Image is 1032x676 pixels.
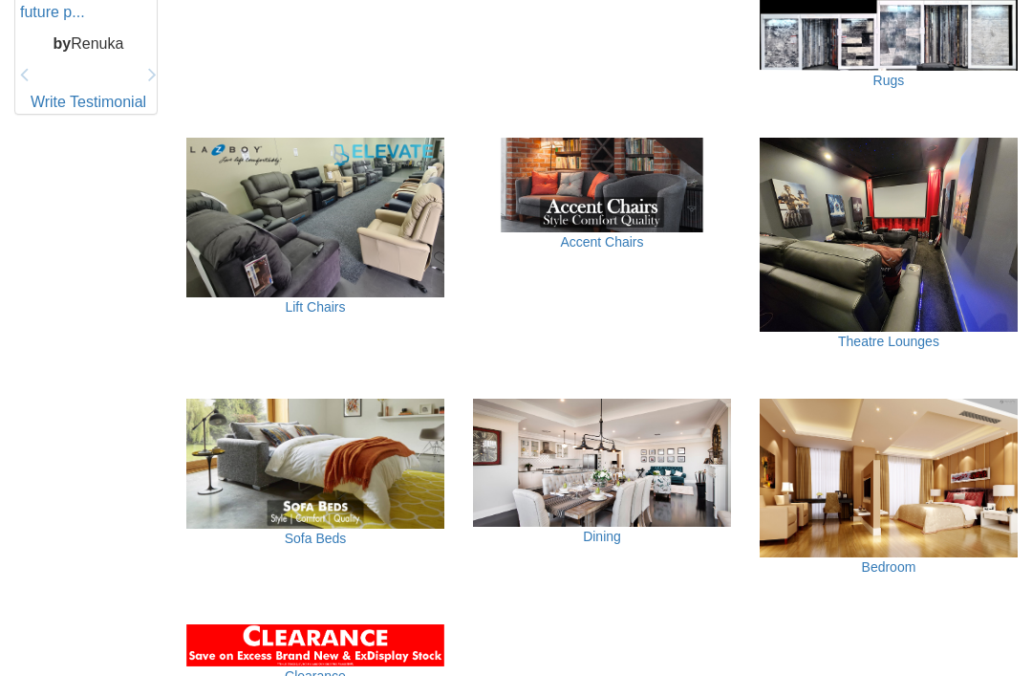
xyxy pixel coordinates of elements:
a: Write Testimonial [31,94,146,110]
img: Accent Chairs [473,138,731,232]
img: Bedroom [760,399,1018,558]
img: Lift Chairs [186,138,444,296]
a: Lift Chairs [285,299,345,315]
a: Dining [583,529,621,544]
a: Rugs [873,73,905,88]
a: Bedroom [862,559,916,575]
a: Theatre Lounges [838,334,939,349]
img: Dining [473,399,731,528]
img: Sofa Beds [186,399,444,530]
img: Clearance [186,624,444,666]
a: Accent Chairs [560,234,643,250]
img: Theatre Lounges [760,138,1018,331]
b: by [54,35,72,52]
a: Sofa Beds [285,531,347,546]
p: Renuka [20,33,157,55]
